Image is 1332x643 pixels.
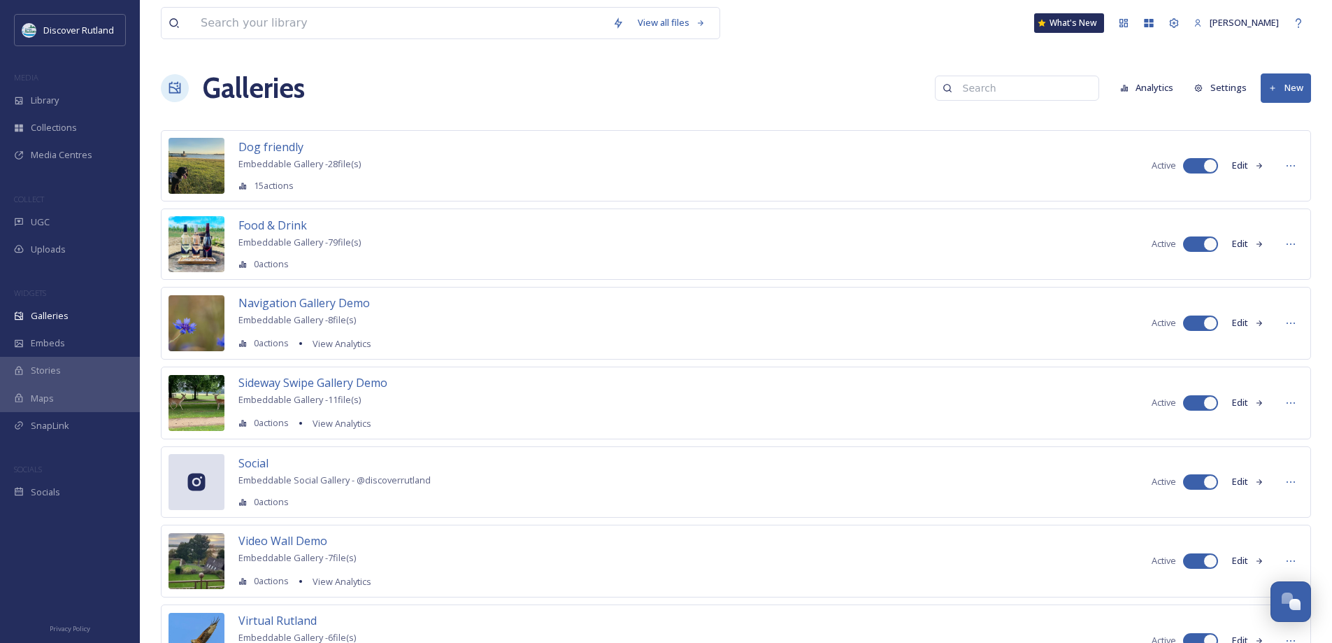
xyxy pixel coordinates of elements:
[1152,316,1176,330] span: Active
[1225,230,1271,257] button: Edit
[14,464,42,474] span: SOCIALS
[169,375,224,431] img: rosierockets-18145034902063009.jpg
[1225,468,1271,495] button: Edit
[14,288,46,298] span: WIDGETS
[1225,309,1271,337] button: Edit
[14,72,38,83] span: MEDIA
[1152,554,1176,567] span: Active
[1187,74,1261,101] a: Settings
[238,533,327,549] span: Video Wall Demo
[31,243,66,256] span: Uploads
[1152,159,1176,172] span: Active
[194,8,606,38] input: Search your library
[254,495,289,509] span: 0 actions
[31,121,77,134] span: Collections
[1225,547,1271,574] button: Edit
[50,619,90,636] a: Privacy Policy
[169,138,224,194] img: rory.thesprocker-17928875015416904.jpg
[238,375,387,390] span: Sideway Swipe Gallery Demo
[631,9,712,36] a: View all files
[31,337,65,350] span: Embeds
[1187,9,1286,36] a: [PERSON_NAME]
[1261,73,1311,102] button: New
[306,573,371,590] a: View Analytics
[50,624,90,633] span: Privacy Policy
[1225,389,1271,416] button: Edit
[31,148,92,162] span: Media Centres
[238,613,317,628] span: Virtual Rutland
[1187,74,1254,101] button: Settings
[306,415,371,432] a: View Analytics
[1210,16,1279,29] span: [PERSON_NAME]
[238,455,268,471] span: Social
[1152,475,1176,488] span: Active
[31,94,59,107] span: Library
[313,417,371,430] span: View Analytics
[22,23,36,37] img: DiscoverRutlandlog37F0B7.png
[254,179,294,192] span: 15 actions
[238,295,370,311] span: Navigation Gallery Demo
[313,337,371,350] span: View Analytics
[31,486,60,499] span: Socials
[313,575,371,588] span: View Analytics
[238,551,356,564] span: Embeddable Gallery - 7 file(s)
[1225,152,1271,179] button: Edit
[169,295,224,351] img: DG0A7313BRASWEB.jpg
[31,215,50,229] span: UGC
[169,216,224,272] img: therutlandvineyard-18308076811037261.jpg
[1152,237,1176,250] span: Active
[238,393,361,406] span: Embeddable Gallery - 11 file(s)
[238,236,361,248] span: Embeddable Gallery - 79 file(s)
[203,67,305,109] a: Galleries
[254,257,289,271] span: 0 actions
[169,533,224,589] img: mostlyfoodandtravel-17937871265312369.jpg
[238,313,356,326] span: Embeddable Gallery - 8 file(s)
[956,74,1091,102] input: Search
[1113,74,1181,101] button: Analytics
[1152,396,1176,409] span: Active
[238,157,361,170] span: Embeddable Gallery - 28 file(s)
[254,416,289,430] span: 0 actions
[14,194,44,204] span: COLLECT
[254,574,289,588] span: 0 actions
[43,24,114,36] span: Discover Rutland
[254,337,289,350] span: 0 actions
[1034,13,1104,33] a: What's New
[238,218,307,233] span: Food & Drink
[31,309,69,323] span: Galleries
[31,392,54,405] span: Maps
[238,139,303,155] span: Dog friendly
[1270,581,1311,622] button: Open Chat
[31,364,61,377] span: Stories
[1113,74,1188,101] a: Analytics
[31,419,69,432] span: SnapLink
[306,335,371,352] a: View Analytics
[238,474,431,486] span: Embeddable Social Gallery - @ discoverrutland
